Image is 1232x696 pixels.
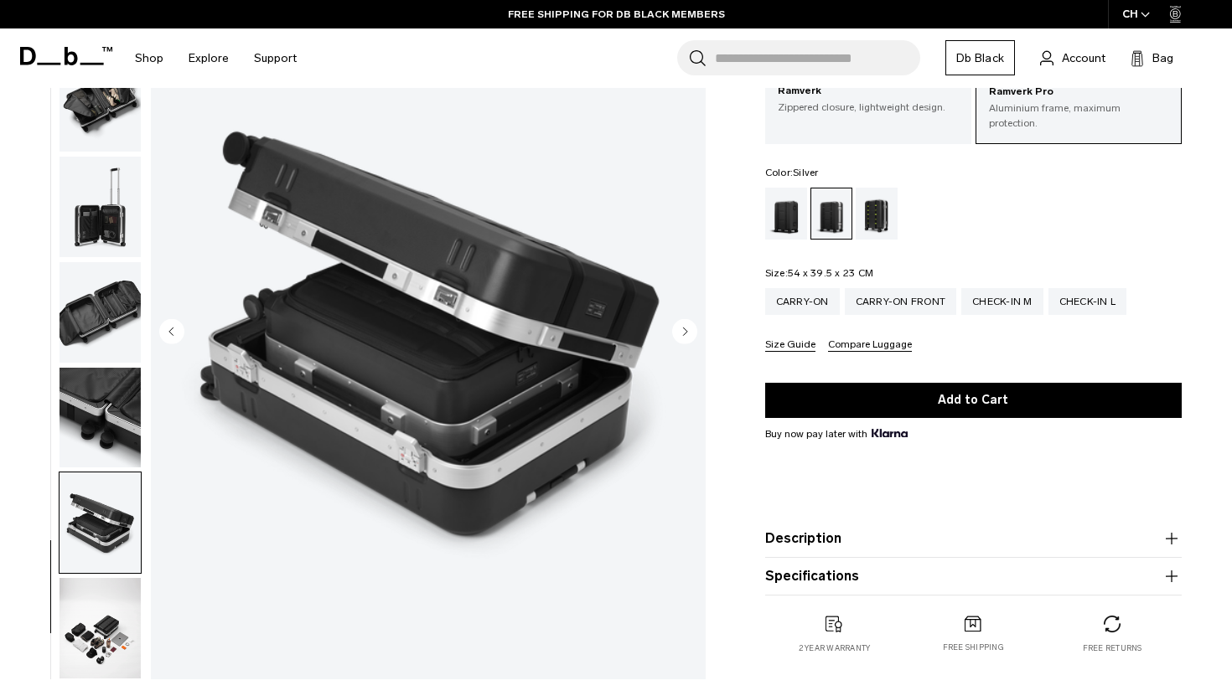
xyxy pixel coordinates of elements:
[765,339,815,352] button: Size Guide
[765,528,1182,549] button: Description
[856,188,898,240] a: Db x New Amsterdam Surf Association
[828,339,912,352] button: Compare Luggage
[778,83,959,100] p: Ramverk
[1131,48,1173,68] button: Bag
[845,288,957,315] a: Carry-on Front
[945,40,1015,75] a: Db Black
[961,288,1043,315] a: Check-in M
[122,28,309,88] nav: Main Navigation
[1083,642,1142,654] p: Free returns
[189,28,229,88] a: Explore
[989,84,1168,101] p: Ramverk Pro
[59,472,142,574] button: Ramverk Pro Carry-on Silver
[1048,288,1127,315] a: Check-in L
[765,288,840,315] a: Carry-on
[254,28,297,88] a: Support
[672,318,697,347] button: Next slide
[60,157,141,257] img: Ramverk Pro Carry-on Silver
[59,577,142,679] button: GIF_Ramverk_PRO_UHD-ezgif.com-crop.gif
[508,7,725,22] a: FREE SHIPPING FOR DB BLACK MEMBERS
[1152,49,1173,67] span: Bag
[765,168,819,178] legend: Color:
[810,188,852,240] a: Silver
[60,368,141,468] img: Ramverk Pro Carry-on Silver
[60,578,141,678] img: GIF_Ramverk_PRO_UHD-ezgif.com-crop.gif
[788,267,873,279] span: 54 x 39.5 x 23 CM
[59,261,142,363] button: Ramverk Pro Carry-on Silver
[159,318,184,347] button: Previous slide
[60,262,141,363] img: Ramverk Pro Carry-on Silver
[778,100,959,115] p: Zippered closure, lightweight design.
[793,167,819,178] span: Silver
[60,472,141,573] img: Ramverk Pro Carry-on Silver
[60,51,141,152] img: Ramverk Pro Carry-on Silver
[943,642,1004,654] p: Free shipping
[765,188,807,240] a: Black Out
[765,426,908,441] span: Buy now pay later with
[765,70,971,127] a: Ramverk Zippered closure, lightweight design.
[1062,49,1105,67] span: Account
[59,367,142,469] button: Ramverk Pro Carry-on Silver
[765,383,1182,418] button: Add to Cart
[1040,48,1105,68] a: Account
[872,429,908,437] img: {"height" => 20, "alt" => "Klarna"}
[59,50,142,152] button: Ramverk Pro Carry-on Silver
[765,566,1182,586] button: Specifications
[59,156,142,258] button: Ramverk Pro Carry-on Silver
[799,642,871,654] p: 2 year warranty
[765,268,874,278] legend: Size:
[135,28,163,88] a: Shop
[989,101,1168,131] p: Aluminium frame, maximum protection.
